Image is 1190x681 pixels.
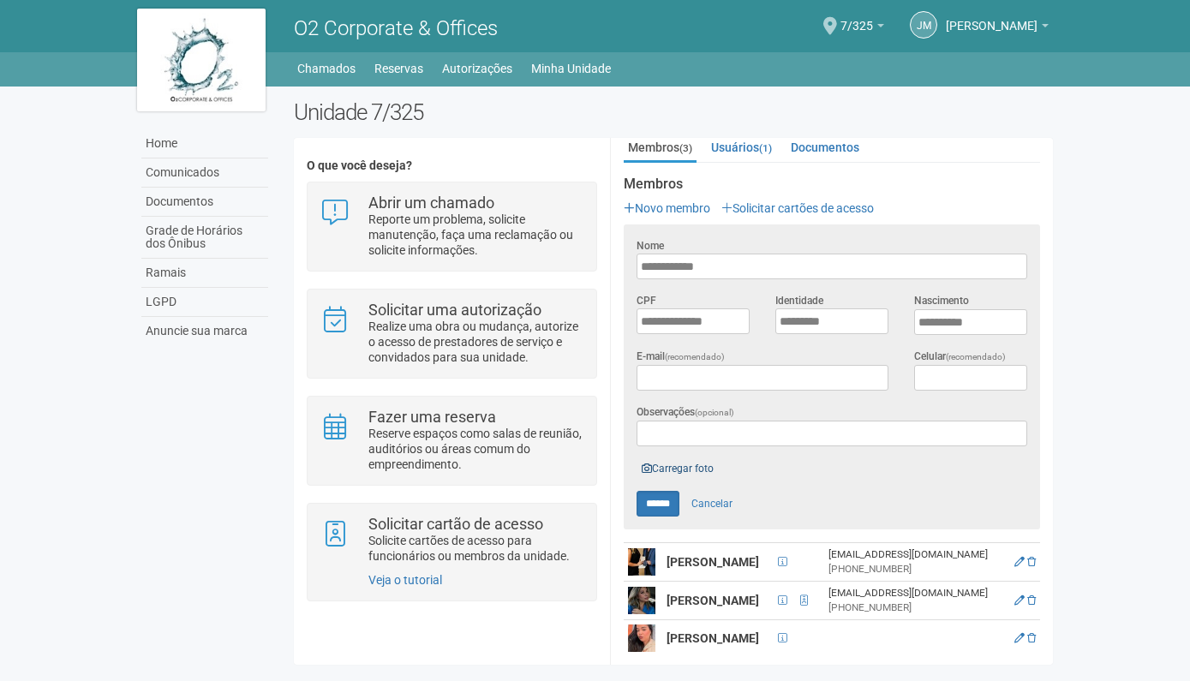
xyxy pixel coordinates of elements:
span: Jennifer Monteiro Mozer [946,3,1038,33]
a: Abrir um chamado Reporte um problema, solicite manutenção, faça uma reclamação ou solicite inform... [320,195,583,258]
a: Editar membro [1014,556,1025,568]
a: Solicitar cartão de acesso Solicite cartões de acesso para funcionários ou membros da unidade. [320,517,583,564]
a: Ramais [141,259,268,288]
a: LGPD [141,288,268,317]
div: [EMAIL_ADDRESS][DOMAIN_NAME] [828,586,1004,600]
a: Fazer uma reserva Reserve espaços como salas de reunião, auditórios ou áreas comum do empreendime... [320,409,583,472]
a: Documentos [786,134,864,160]
strong: [PERSON_NAME] [667,555,759,569]
a: Excluir membro [1027,556,1036,568]
strong: [PERSON_NAME] [667,631,759,645]
a: Carregar foto [637,459,719,478]
label: Identidade [775,293,823,308]
a: Editar membro [1014,594,1025,606]
a: Excluir membro [1027,594,1036,606]
strong: [PERSON_NAME] [667,594,759,607]
h4: O que você deseja? [307,159,597,172]
strong: Solicitar cartão de acesso [368,515,543,533]
a: Excluir membro [1027,632,1036,644]
label: Celular [914,349,1006,365]
a: Solicitar cartões de acesso [721,201,874,215]
a: Comunicados [141,158,268,188]
a: Reservas [374,57,423,81]
img: user.png [628,587,655,614]
label: Observações [637,404,734,421]
a: Solicitar uma autorização Realize uma obra ou mudança, autorize o acesso de prestadores de serviç... [320,302,583,365]
small: (1) [759,142,772,154]
label: CPF [637,293,656,308]
a: Novo membro [624,201,710,215]
div: [PHONE_NUMBER] [828,562,1004,576]
label: Nome [637,238,664,254]
span: O2 Corporate & Offices [294,16,498,40]
a: 7/325 [840,21,884,35]
p: Reserve espaços como salas de reunião, auditórios ou áreas comum do empreendimento. [368,426,583,472]
a: Editar membro [1014,632,1025,644]
label: E-mail [637,349,725,365]
p: Solicite cartões de acesso para funcionários ou membros da unidade. [368,533,583,564]
a: Documentos [141,188,268,217]
small: (3) [679,142,692,154]
strong: Solicitar uma autorização [368,301,541,319]
a: Membros(3) [624,134,697,163]
a: [PERSON_NAME] [946,21,1049,35]
a: Grade de Horários dos Ônibus [141,217,268,259]
a: Usuários(1) [707,134,776,160]
a: Minha Unidade [531,57,611,81]
a: Home [141,129,268,158]
span: (opcional) [695,408,734,417]
a: Veja o tutorial [368,573,442,587]
strong: Fazer uma reserva [368,408,496,426]
a: Chamados [297,57,356,81]
h2: Unidade 7/325 [294,99,1054,125]
strong: Abrir um chamado [368,194,494,212]
a: JM [910,11,937,39]
a: Anuncie sua marca [141,317,268,345]
img: user.png [628,548,655,576]
p: Reporte um problema, solicite manutenção, faça uma reclamação ou solicite informações. [368,212,583,258]
label: Nascimento [914,293,969,308]
a: Autorizações [442,57,512,81]
span: (recomendado) [946,352,1006,361]
div: [PHONE_NUMBER] [828,600,1004,615]
span: 7/325 [840,3,873,33]
img: user.png [628,624,655,652]
img: logo.jpg [137,9,266,111]
span: (recomendado) [665,352,725,361]
p: Realize uma obra ou mudança, autorize o acesso de prestadores de serviço e convidados para sua un... [368,319,583,365]
strong: Membros [624,176,1040,192]
div: [EMAIL_ADDRESS][DOMAIN_NAME] [828,547,1004,562]
a: Cancelar [682,491,742,517]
